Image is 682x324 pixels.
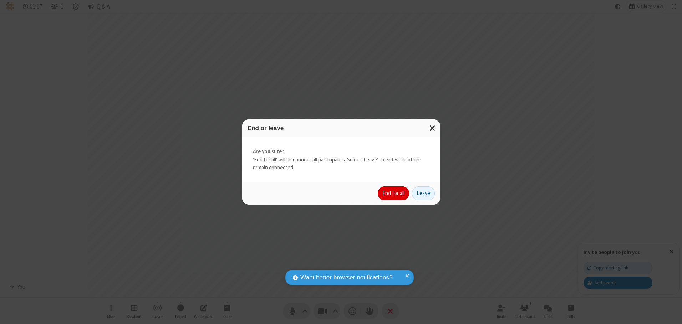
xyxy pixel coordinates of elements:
strong: Are you sure? [253,148,429,156]
button: End for all [378,186,409,201]
span: Want better browser notifications? [300,273,392,282]
h3: End or leave [248,125,435,132]
button: Leave [412,186,435,201]
div: 'End for all' will disconnect all participants. Select 'Leave' to exit while others remain connec... [242,137,440,182]
button: Close modal [425,119,440,137]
